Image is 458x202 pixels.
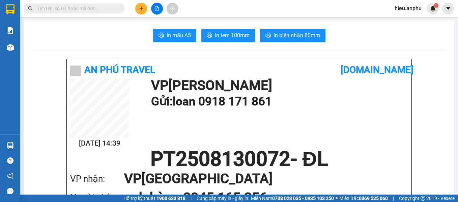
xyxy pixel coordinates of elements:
[123,195,185,202] span: Hỗ trợ kỹ thuật:
[251,195,334,202] span: Miền Nam
[28,6,33,11] span: search
[265,32,271,39] span: printer
[7,157,13,164] span: question-circle
[167,3,178,15] button: aim
[70,138,129,149] h2: [DATE] 14:39
[201,29,255,42] button: printerIn tem 100mm
[215,31,250,40] span: In tem 100mm
[421,196,425,201] span: copyright
[430,5,436,11] img: icon-new-feature
[341,64,413,75] b: [DOMAIN_NAME]
[154,6,159,11] span: file-add
[445,5,451,11] span: caret-down
[151,3,163,15] button: file-add
[135,3,147,15] button: plus
[260,29,325,42] button: printerIn biên nhận 80mm
[153,29,196,42] button: printerIn mẫu A5
[70,149,408,169] h1: PT2508130072 - ĐL
[156,196,185,201] strong: 1900 633 818
[274,31,320,40] span: In biên nhận 80mm
[191,195,192,202] span: |
[359,196,388,201] strong: 0369 525 060
[139,6,144,11] span: plus
[434,3,438,8] sup: 1
[167,31,191,40] span: In mẫu A5
[37,5,117,12] input: Tìm tên, số ĐT hoặc mã đơn
[272,196,334,201] strong: 0708 023 035 - 0935 103 250
[6,4,15,15] img: logo-vxr
[389,4,427,12] span: hieu.anphu
[124,169,395,188] h1: VP [GEOGRAPHIC_DATA]
[159,32,164,39] span: printer
[336,197,338,200] span: ⚪️
[7,173,13,179] span: notification
[7,44,14,51] img: warehouse-icon
[151,79,405,92] h1: VP [PERSON_NAME]
[7,142,14,149] img: warehouse-icon
[442,3,454,15] button: caret-down
[207,32,212,39] span: printer
[393,195,394,202] span: |
[84,64,155,75] b: An Phú Travel
[7,27,14,34] img: solution-icon
[7,188,13,194] span: message
[197,195,249,202] span: Cung cấp máy in - giấy in:
[435,3,437,8] span: 1
[170,6,175,11] span: aim
[339,195,388,202] span: Miền Bắc
[151,92,405,111] h1: Gửi: loan 0918 171 861
[70,172,124,186] div: VP nhận:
